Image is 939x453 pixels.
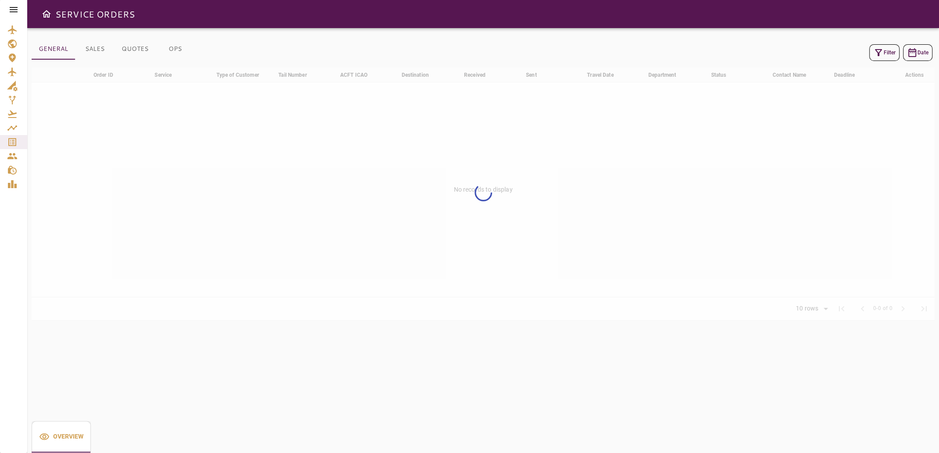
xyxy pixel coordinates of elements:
button: SALES [75,39,115,60]
div: basic tabs example [32,421,91,453]
button: GENERAL [32,39,75,60]
button: Date [903,44,932,61]
h6: SERVICE ORDERS [55,7,135,21]
div: basic tabs example [32,39,195,60]
button: QUOTES [115,39,155,60]
button: Filter [869,44,899,61]
button: Overview [32,421,91,453]
button: Open drawer [38,5,55,23]
button: OPS [155,39,195,60]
